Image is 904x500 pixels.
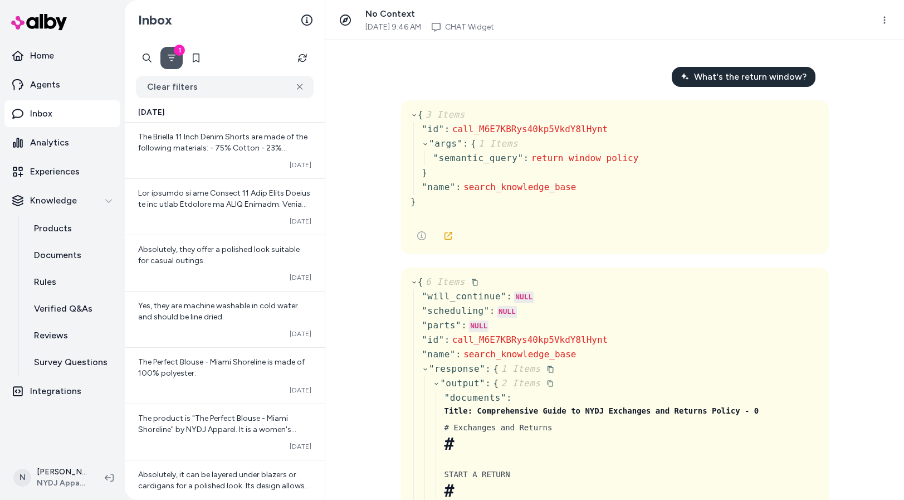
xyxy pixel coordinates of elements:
div: : [444,333,449,347]
span: [DATE] [290,386,311,395]
div: : [506,391,512,405]
span: " output " [440,378,485,389]
a: Integrations [4,378,120,405]
p: Knowledge [30,194,77,207]
span: [DATE] [290,161,311,169]
a: The Briella 11 Inch Denim Shorts are made of the following materials: - 75% Cotton - 23% Coolmax ... [125,123,325,178]
div: NULL [497,306,516,318]
span: } [422,167,427,178]
h4: Title: Comprehensive Guide to NYDJ Exchanges and Returns Policy - 0 [444,405,819,416]
span: " id " [422,334,444,345]
span: [DATE] [138,107,165,118]
span: [DATE] [290,329,311,338]
a: CHAT Widget [445,22,494,33]
p: Inbox [30,107,52,120]
a: Verified Q&As [23,295,120,322]
p: Survey Questions [34,356,107,369]
div: NULL [469,321,488,333]
a: Lor ipsumdo si ame Consect 11 Adip Elits Doeius te inc utlab Etdolore ma ALIQ Enimadm. Venia quis... [125,178,325,235]
span: Yes, they are machine washable in cold water and should be line dried. [138,301,298,322]
span: 6 Items [423,276,465,287]
span: " args " [428,138,462,149]
a: Documents [23,242,120,269]
span: " name " [422,182,456,192]
span: No Context [365,8,415,19]
img: alby Logo [11,14,67,30]
span: The Perfect Blouse - Miami Shoreline is made of 100% polyester. [138,357,305,378]
a: The product is "The Perfect Blouse - Miami Shoreline" by NYDJ Apparel. It is a women's blouse wit... [125,404,325,460]
span: " documents " [444,392,506,403]
p: Integrations [30,385,81,398]
button: Refresh [291,47,314,69]
div: NULL [514,292,534,304]
p: Experiences [30,165,80,178]
span: 1 Items [476,138,518,149]
span: 2 Items [499,378,540,389]
p: Agents [30,78,60,91]
span: { [417,109,465,120]
div: : [485,377,491,390]
span: " semantic_query " [433,153,523,163]
a: Analytics [4,129,120,156]
span: { [493,363,540,374]
a: Survey Questions [23,349,120,376]
p: [PERSON_NAME] [37,467,87,478]
h1: # [444,434,819,454]
button: Filter [160,47,183,69]
a: Home [4,42,120,69]
a: Products [23,215,120,242]
span: { [493,378,540,389]
span: NYDJ Apparel [37,478,87,489]
span: { [470,138,517,149]
div: : [506,290,512,303]
a: Absolutely, they offer a polished look suitable for casual outings.[DATE] [125,235,325,291]
div: : [489,304,495,318]
span: " will_continue " [422,291,506,302]
p: Verified Q&As [34,302,92,315]
span: { [417,276,465,287]
span: call_M6E7KBRys40kp5VkdY8lHynt [452,124,607,134]
p: Home [30,49,54,62]
span: " scheduling " [422,305,490,316]
div: : [485,362,491,376]
div: : [456,181,461,194]
span: What's the return window? [694,70,807,84]
div: 1 [174,45,185,56]
p: Reviews [34,329,68,342]
p: Rules [34,275,56,289]
div: START A RETURN [444,468,819,481]
div: # Exchanges and Returns [444,421,819,434]
span: [DATE] [290,217,311,226]
div: : [461,319,467,332]
button: Knowledge [4,187,120,214]
div: : [444,123,449,136]
span: The Briella 11 Inch Denim Shorts are made of the following materials: - 75% Cotton - 23% Coolmax ... [138,132,307,197]
span: " id " [422,124,444,134]
div: : [523,152,529,165]
button: See more [411,225,433,247]
a: Experiences [4,158,120,185]
div: : [462,137,468,151]
div: : [456,348,461,361]
span: 1 Items [499,363,540,374]
span: } [411,196,416,207]
a: The Perfect Blouse - Miami Shoreline is made of 100% polyester.[DATE] [125,347,325,404]
span: " response " [428,363,485,374]
p: Products [34,222,72,235]
span: call_M6E7KBRys40kp5VkdY8lHynt [452,334,607,345]
span: Lor ipsumdo si ame Consect 11 Adip Elits Doeius te inc utlab Etdolore ma ALIQ Enimadm. Venia quis... [138,188,311,477]
h2: Inbox [138,12,172,28]
span: Absolutely, they offer a polished look suitable for casual outings. [138,245,300,265]
span: N [13,469,31,487]
a: Reviews [23,322,120,349]
a: Agents [4,71,120,98]
button: N[PERSON_NAME]NYDJ Apparel [7,460,96,496]
p: Analytics [30,136,69,149]
span: search_knowledge_base [463,349,576,360]
a: Rules [23,269,120,295]
span: [DATE] [290,442,311,451]
span: return window policy [531,153,638,163]
span: · [426,22,427,33]
span: " name " [422,349,456,360]
p: Documents [34,249,81,262]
